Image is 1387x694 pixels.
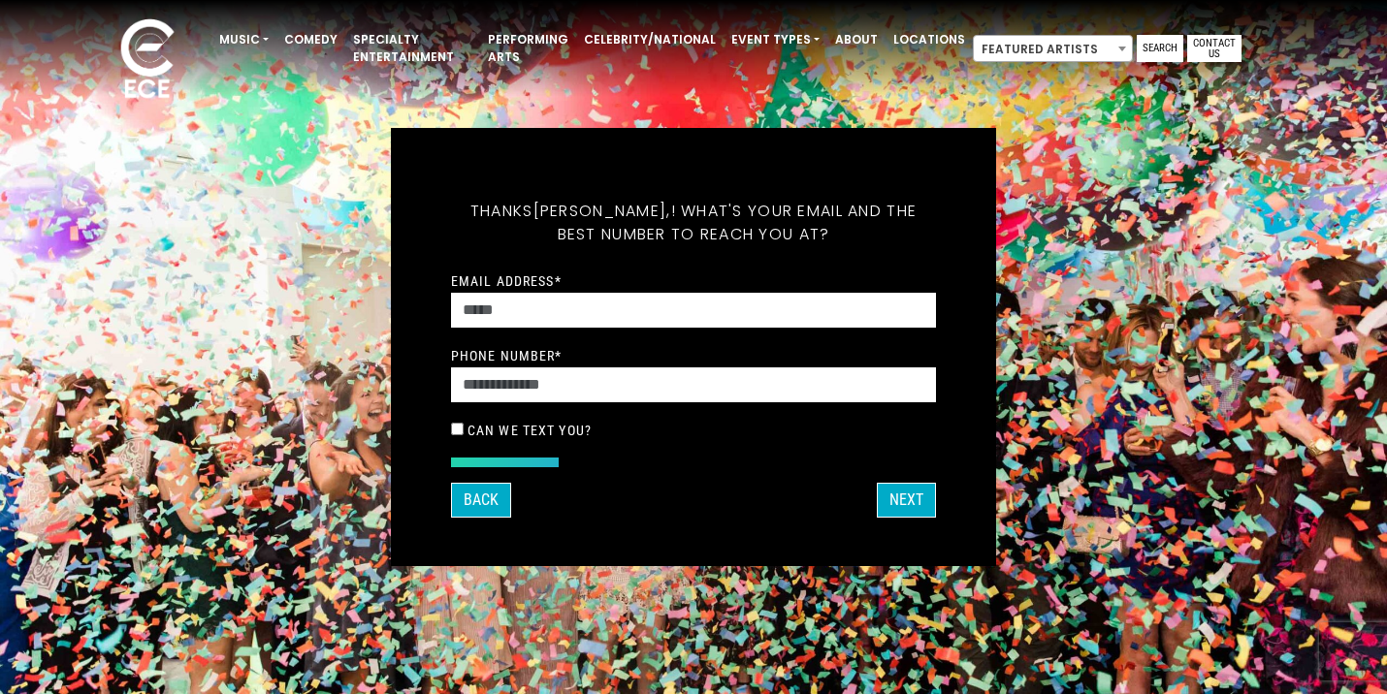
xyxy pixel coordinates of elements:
[468,422,592,439] label: Can we text you?
[973,35,1133,62] span: Featured Artists
[480,23,576,74] a: Performing Arts
[724,23,827,56] a: Event Types
[533,200,671,222] span: [PERSON_NAME],
[576,23,724,56] a: Celebrity/National
[1137,35,1183,62] a: Search
[1187,35,1242,62] a: Contact Us
[345,23,480,74] a: Specialty Entertainment
[877,483,936,518] button: Next
[451,347,563,364] label: Phone Number
[211,23,276,56] a: Music
[974,36,1132,63] span: Featured Artists
[451,176,936,269] h5: Thanks ! What's your email and the best number to reach you at?
[886,23,973,56] a: Locations
[451,483,511,518] button: Back
[99,14,196,108] img: ece_new_logo_whitev2-1.png
[827,23,886,56] a: About
[276,23,345,56] a: Comedy
[451,272,562,290] label: Email Address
